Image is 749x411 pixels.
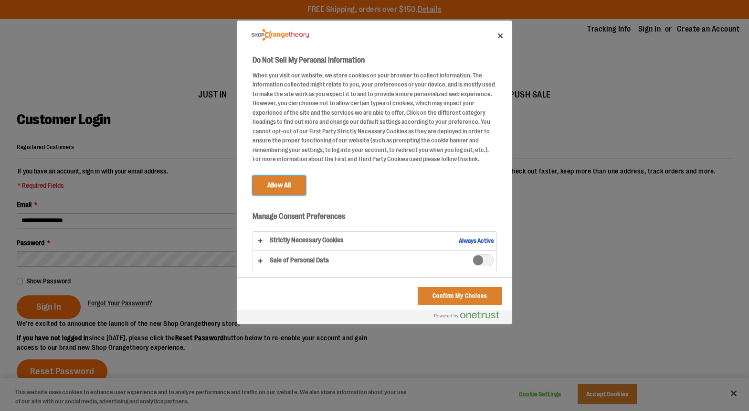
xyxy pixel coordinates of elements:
div: When you visit our website, we store cookies on your browser to collect information. The informat... [253,71,497,164]
h3: Manage Consent Preferences [253,212,497,227]
img: Company Logo [252,29,309,41]
button: Allow All [253,176,306,195]
h2: Do Not Sell My Personal Information [253,54,497,66]
a: Powered by OneTrust Opens in a new Tab [434,311,507,323]
div: Preference center [237,21,512,324]
button: Close [490,25,511,46]
button: Confirm My Choices [418,287,502,305]
img: Powered by OneTrust Opens in a new Tab [434,311,499,319]
div: Do Not Sell My Personal Information [237,21,512,324]
span: Sale of Personal Data [473,254,494,266]
div: Company Logo [252,25,309,44]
